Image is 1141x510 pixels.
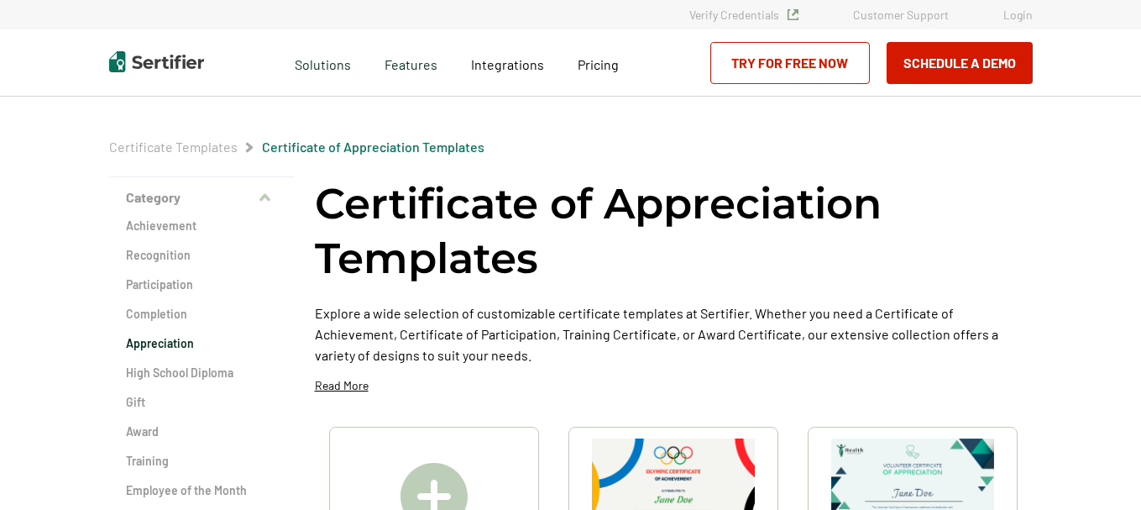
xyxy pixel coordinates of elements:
[710,42,870,84] a: Try for Free Now
[126,306,277,323] a: Completion
[109,139,238,155] a: Certificate Templates
[126,482,277,499] a: Employee of the Month
[471,56,544,72] span: Integrations
[578,56,619,72] span: Pricing
[1003,8,1033,22] a: Login
[788,9,798,20] img: Verified
[853,8,949,22] a: Customer Support
[295,52,351,73] span: Solutions
[315,302,1033,365] p: Explore a wide selection of customizable certificate templates at Sertifier. Whether you need a C...
[471,52,544,73] a: Integrations
[689,8,798,22] a: Verify Credentials
[126,423,277,440] a: Award
[315,377,369,394] p: Read More
[109,139,484,155] div: Breadcrumb
[109,177,294,218] button: Category
[109,51,204,72] img: Sertifier | Digital Credentialing Platform
[126,218,277,234] a: Achievement
[126,335,277,352] a: Appreciation
[126,247,277,264] a: Recognition
[385,52,437,73] span: Features
[578,52,619,73] a: Pricing
[126,365,277,381] a: High School Diploma
[126,276,277,293] a: Participation
[126,394,277,411] a: Gift
[262,139,484,155] a: Certificate of Appreciation Templates
[315,176,1033,286] h1: Certificate of Appreciation Templates
[126,453,277,470] a: Training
